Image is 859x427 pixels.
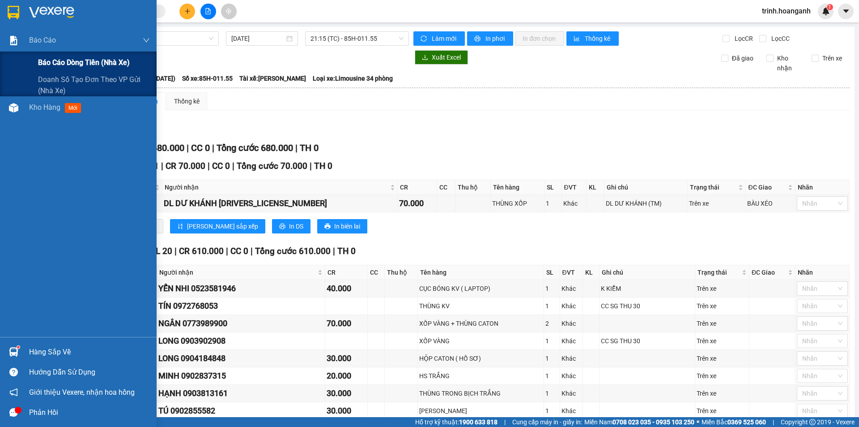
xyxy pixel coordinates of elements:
th: Thu hộ [455,180,491,195]
span: Lọc CR [731,34,754,43]
span: Báo cáo [29,35,56,46]
span: 21:15 (TC) - 85H-011.55 [310,32,404,45]
div: CC SG THU 30 [601,336,693,346]
span: notification [9,388,18,397]
div: Khác [561,354,582,363]
span: CR 680.000 [138,142,184,153]
div: Trên xe [689,198,744,208]
sup: 1 [827,4,833,10]
span: Kho hàng [29,103,60,112]
span: Cung cấp máy in - giấy in: [512,417,582,427]
span: CC 0 [230,246,248,256]
div: 1 [545,388,558,398]
span: download [422,54,428,61]
div: 1 [545,284,558,293]
div: THÙNG KV [419,301,542,311]
span: 1 [828,4,831,10]
div: 30.000 [327,405,366,417]
span: Giới thiệu Vexere, nhận hoa hồng [29,387,135,398]
span: SL 20 [150,246,172,256]
div: 30.000 [327,352,366,365]
img: warehouse-icon [9,103,18,112]
div: MINH 0902837315 [158,370,323,382]
input: 15/08/2025 [231,34,285,43]
button: aim [221,4,237,19]
span: Kho nhận [774,53,805,73]
span: Lọc CC [768,34,791,43]
span: Miền Nam [584,417,694,427]
button: caret-down [838,4,854,19]
th: Tên hàng [491,180,544,195]
span: trinh.hoanganh [755,5,818,17]
button: printerIn biên lai [317,219,367,233]
span: Đã giao [728,53,757,63]
th: Tên hàng [418,265,544,280]
span: question-circle [9,368,18,376]
th: KL [587,180,604,195]
div: Hàng sắp về [29,345,150,359]
div: XỐP VÀNG + THÙNG CATON [419,319,542,328]
div: Nhãn [798,267,847,277]
div: HS TRẮNG [419,371,542,381]
span: Hỗ trợ kỹ thuật: [415,417,498,427]
div: Khác [561,388,582,398]
button: file-add [200,4,216,19]
strong: 1900 633 818 [459,418,498,426]
button: sort-ascending[PERSON_NAME] sắp xếp [170,219,265,233]
th: CC [437,180,455,195]
div: 2 [545,319,558,328]
span: copyright [809,419,816,425]
div: TÍN 0972768053 [158,300,323,312]
div: 70.000 [327,317,366,330]
span: CC 0 [212,161,230,171]
span: Thống kê [585,34,612,43]
div: Trên xe [697,354,748,363]
div: THÙNG XỐP [492,198,543,208]
div: Khác [561,371,582,381]
div: 1 [545,336,558,346]
span: Loại xe: Limousine 34 phòng [313,73,393,83]
span: In biên lai [334,221,360,231]
div: 70.000 [399,197,435,210]
button: In đơn chọn [515,31,564,46]
div: Trên xe [697,371,748,381]
button: plus [179,4,195,19]
span: In phơi [485,34,506,43]
span: ĐC Giao [748,182,786,192]
span: Miền Bắc [702,417,766,427]
span: Trạng thái [690,182,736,192]
span: CC 0 [191,142,210,153]
span: | [251,246,253,256]
div: Trên xe [697,406,748,416]
strong: 0369 525 060 [727,418,766,426]
span: Người nhận [165,182,388,192]
span: Số xe: 85H-011.55 [182,73,233,83]
th: ĐVT [562,180,587,195]
div: CỤC BÓNG KV ( LAPTOP) [419,284,542,293]
div: LONG 0903902908 [158,335,323,347]
th: SL [544,265,560,280]
span: Tổng cước 610.000 [255,246,331,256]
div: Phản hồi [29,406,150,419]
span: sync [421,35,428,43]
div: XỐP VÀNG [419,336,542,346]
span: Làm mới [432,34,458,43]
span: | [174,246,177,256]
div: BÀU XÉO [747,198,794,208]
div: TÚ 0902855582 [158,405,323,417]
span: message [9,408,18,417]
span: | [773,417,774,427]
span: Tài xế: [PERSON_NAME] [239,73,306,83]
span: | [333,246,335,256]
span: | [226,246,228,256]
div: Trên xe [697,388,748,398]
span: down [143,37,150,44]
div: Khác [561,319,582,328]
div: LONG 0904184848 [158,352,323,365]
span: bar-chart [574,35,581,43]
div: Trên xe [697,319,748,328]
sup: 1 [17,346,20,349]
img: solution-icon [9,36,18,45]
span: ĐC Giao [752,267,786,277]
span: printer [324,223,331,230]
